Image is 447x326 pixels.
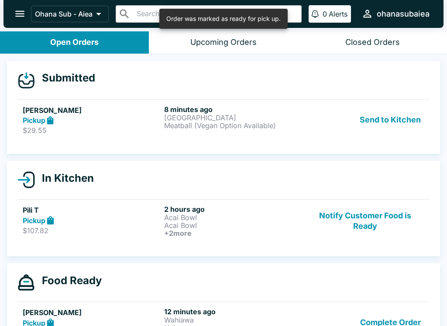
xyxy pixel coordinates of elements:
p: Meatball (Vegan Option Available) [164,122,302,129]
button: Notify Customer Food is Ready [306,205,424,237]
h6: 12 minutes ago [164,307,302,316]
p: $107.82 [23,226,161,235]
h6: 2 hours ago [164,205,302,214]
p: 0 [323,10,327,18]
h5: [PERSON_NAME] [23,105,161,115]
a: [PERSON_NAME]Pickup$29.558 minutes ago[GEOGRAPHIC_DATA]Meatball (Vegan Option Available)Send to K... [17,99,430,140]
div: Order was marked as ready for pick up. [166,11,281,26]
h5: Pili T [23,205,161,215]
h5: [PERSON_NAME] [23,307,161,318]
div: Upcoming Orders [190,37,257,48]
p: Wahiawa [164,316,302,324]
input: Search orders by name or phone number [134,8,298,20]
a: Pili TPickup$107.822 hours agoAcai BowlAcai Bowl+2moreNotify Customer Food is Ready [17,199,430,242]
div: Open Orders [50,37,99,48]
button: open drawer [9,3,31,25]
p: Alerts [329,10,347,18]
p: $29.55 [23,126,161,135]
strong: Pickup [23,216,45,225]
button: Ohana Sub - Aiea [31,6,109,22]
p: [GEOGRAPHIC_DATA] [164,114,302,122]
button: Send to Kitchen [356,105,424,135]
h6: + 2 more [164,229,302,237]
button: ohanasubaiea [358,4,433,23]
h4: Submitted [35,71,95,85]
h6: 8 minutes ago [164,105,302,114]
strong: Pickup [23,116,45,125]
div: Closed Orders [345,37,400,48]
p: Acai Bowl [164,214,302,221]
p: Ohana Sub - Aiea [35,10,93,18]
div: ohanasubaiea [377,9,430,19]
h4: In Kitchen [35,172,94,185]
h4: Food Ready [35,274,102,287]
p: Acai Bowl [164,221,302,229]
